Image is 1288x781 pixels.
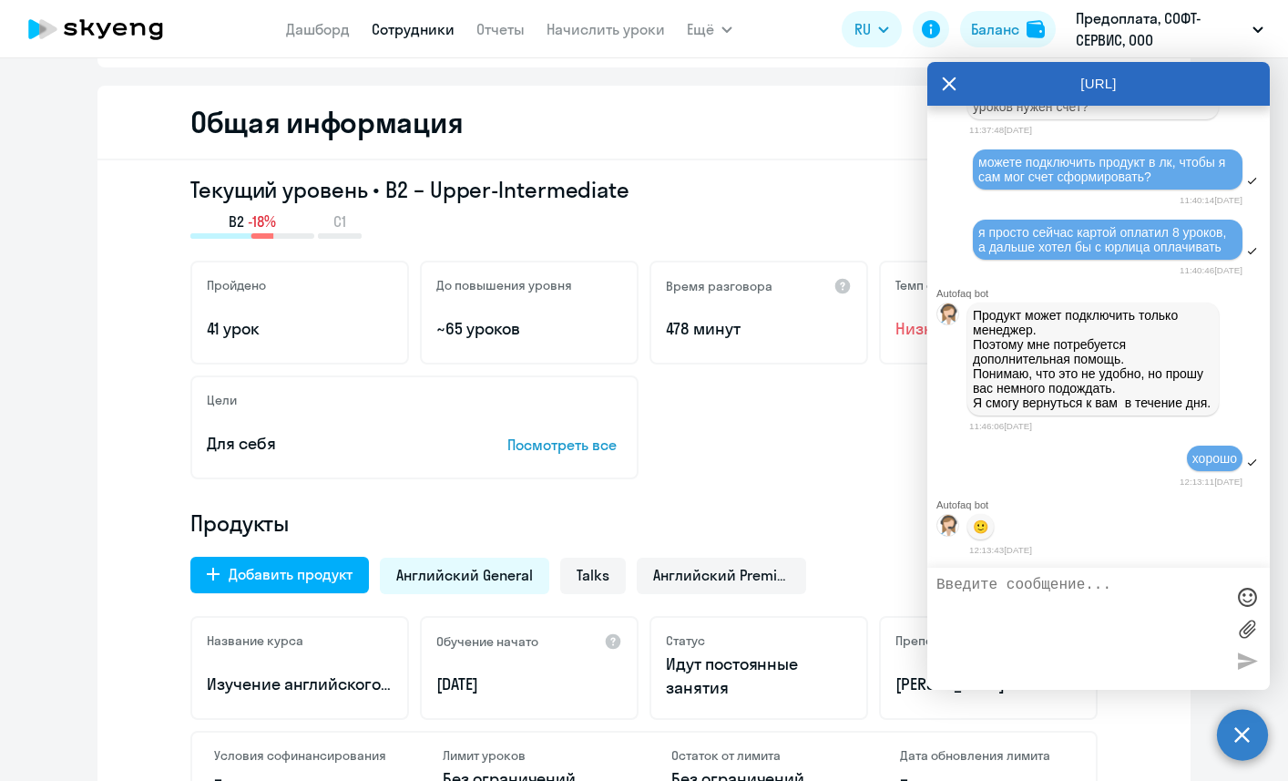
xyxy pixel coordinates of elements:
span: Английский General [396,565,533,585]
div: Autofaq bot [936,499,1270,510]
time: 12:13:11[DATE] [1180,477,1242,487]
label: Лимит 10 файлов [1233,615,1261,642]
h4: Лимит уроков [443,747,617,764]
h5: Обучение начато [436,633,538,650]
h4: Дата обновления лимита [900,747,1074,764]
h5: Название курса [207,632,303,649]
time: 11:46:06[DATE] [969,421,1032,431]
p: 🙂 [973,519,988,534]
p: Продукт может подключить только менеджер. Поэтому мне потребуется дополнительная помощь. Понимаю,... [973,308,1213,410]
div: Добавить продукт [229,563,353,585]
span: Ещё [687,18,714,40]
p: ~65 уроков [436,317,622,341]
p: 41 урок [207,317,393,341]
span: -18% [248,211,276,231]
h5: Пройдено [207,277,266,293]
h4: Продукты [190,509,1098,538]
p: Идут постоянные занятия [666,653,852,700]
p: Для себя [207,432,451,456]
p: [PERSON_NAME] [895,673,1081,696]
span: C1 [333,211,346,231]
div: Autofaq bot [936,288,1270,299]
h5: До повышения уровня [436,277,572,293]
h2: Общая информация [190,104,463,140]
p: Предоплата, СОФТ-СЕРВИС, ООО [1076,7,1245,51]
a: Отчеты [476,20,525,38]
h5: Преподаватель [895,632,988,649]
a: Начислить уроки [547,20,665,38]
span: Talks [577,565,609,585]
a: Дашборд [286,20,350,38]
button: Балансbalance [960,11,1056,47]
time: 11:40:14[DATE] [1180,195,1242,205]
h5: Цели [207,392,237,408]
span: Низкий [895,317,1081,341]
button: Ещё [687,11,732,47]
p: [DATE] [436,673,622,696]
span: Английский Premium [653,565,790,585]
time: 11:40:46[DATE] [1180,265,1242,275]
p: Изучение английского языка для общих целей [207,673,393,696]
button: RU [842,11,902,47]
span: хорошо [1192,451,1237,466]
span: можете подключить продукт в лк, чтобы я сам мог счет сформировать? [978,155,1229,184]
p: 478 минут [666,317,852,341]
div: Баланс [971,18,1019,40]
img: balance [1027,20,1045,38]
img: bot avatar [937,515,960,541]
a: Сотрудники [372,20,455,38]
button: Предоплата, СОФТ-СЕРВИС, ООО [1067,7,1273,51]
p: Посмотреть все [507,434,622,456]
img: bot avatar [937,303,960,330]
span: RU [854,18,871,40]
h5: Темп обучения [895,277,984,293]
time: 11:37:48[DATE] [969,125,1032,135]
h5: Время разговора [666,278,772,294]
time: 12:13:43[DATE] [969,545,1032,555]
span: я просто сейчас картой оплатил 8 уроков, а дальше хотел бы с юрлица оплачивать [978,225,1230,254]
h3: Текущий уровень • B2 – Upper-Intermediate [190,175,1098,204]
h4: Условия софинансирования [214,747,388,764]
button: Добавить продукт [190,557,369,593]
h5: Статус [666,632,705,649]
span: B2 [229,211,244,231]
h4: Остаток от лимита [671,747,845,764]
